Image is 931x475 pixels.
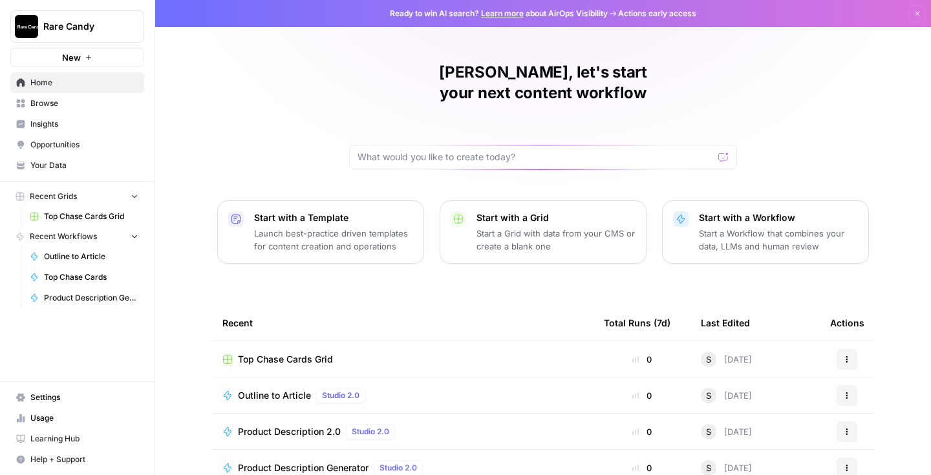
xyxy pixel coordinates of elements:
[706,425,711,438] span: S
[10,48,144,67] button: New
[238,389,311,402] span: Outline to Article
[30,191,77,202] span: Recent Grids
[10,227,144,246] button: Recent Workflows
[24,288,144,308] a: Product Description Generator
[30,454,138,465] span: Help + Support
[30,139,138,151] span: Opportunities
[10,449,144,470] button: Help + Support
[440,200,647,264] button: Start with a GridStart a Grid with data from your CMS or create a blank one
[30,231,97,242] span: Recent Workflows
[476,227,636,253] p: Start a Grid with data from your CMS or create a blank one
[10,114,144,134] a: Insights
[254,211,413,224] p: Start with a Template
[10,187,144,206] button: Recent Grids
[30,392,138,403] span: Settings
[43,20,122,33] span: Rare Candy
[30,77,138,89] span: Home
[44,251,138,262] span: Outline to Article
[222,424,583,439] a: Product Description 2.0Studio 2.0
[618,8,696,19] span: Actions early access
[238,461,369,474] span: Product Description Generator
[604,425,680,438] div: 0
[24,267,144,288] a: Top Chase Cards
[476,211,636,224] p: Start with a Grid
[44,211,138,222] span: Top Chase Cards Grid
[701,388,752,403] div: [DATE]
[222,388,583,403] a: Outline to ArticleStudio 2.0
[699,211,858,224] p: Start with a Workflow
[604,353,680,366] div: 0
[322,390,359,401] span: Studio 2.0
[10,134,144,155] a: Opportunities
[10,155,144,176] a: Your Data
[30,118,138,130] span: Insights
[24,206,144,227] a: Top Chase Cards Grid
[222,305,583,341] div: Recent
[706,353,711,366] span: S
[10,428,144,449] a: Learning Hub
[30,433,138,445] span: Learning Hub
[10,387,144,408] a: Settings
[380,462,417,474] span: Studio 2.0
[30,412,138,424] span: Usage
[701,352,752,367] div: [DATE]
[30,98,138,109] span: Browse
[699,227,858,253] p: Start a Workflow that combines your data, LLMs and human review
[830,305,864,341] div: Actions
[254,227,413,253] p: Launch best-practice driven templates for content creation and operations
[604,389,680,402] div: 0
[238,425,341,438] span: Product Description 2.0
[390,8,608,19] span: Ready to win AI search? about AirOps Visibility
[358,151,713,164] input: What would you like to create today?
[701,305,750,341] div: Last Edited
[349,62,737,103] h1: [PERSON_NAME], let's start your next content workflow
[701,424,752,439] div: [DATE]
[217,200,424,264] button: Start with a TemplateLaunch best-practice driven templates for content creation and operations
[481,8,524,18] a: Learn more
[706,461,711,474] span: S
[352,426,389,438] span: Studio 2.0
[15,15,38,38] img: Rare Candy Logo
[604,461,680,474] div: 0
[10,93,144,114] a: Browse
[706,389,711,402] span: S
[30,160,138,171] span: Your Data
[10,408,144,428] a: Usage
[10,10,144,43] button: Workspace: Rare Candy
[10,72,144,93] a: Home
[44,292,138,304] span: Product Description Generator
[222,353,583,366] a: Top Chase Cards Grid
[62,51,81,64] span: New
[44,271,138,283] span: Top Chase Cards
[604,305,670,341] div: Total Runs (7d)
[24,246,144,267] a: Outline to Article
[662,200,869,264] button: Start with a WorkflowStart a Workflow that combines your data, LLMs and human review
[238,353,333,366] span: Top Chase Cards Grid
